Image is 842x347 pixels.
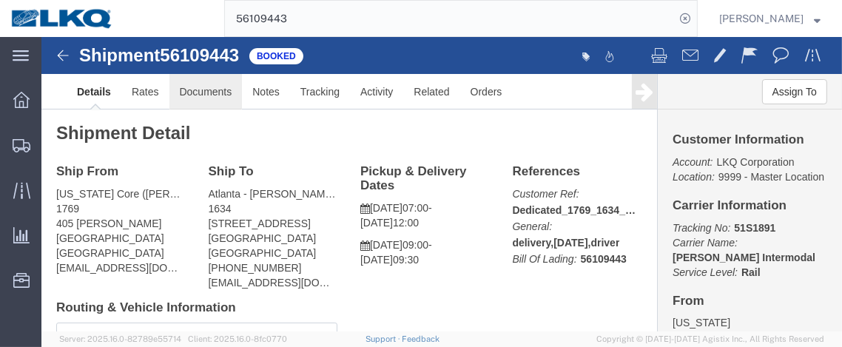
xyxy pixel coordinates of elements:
a: Feedback [402,334,439,343]
span: Copyright © [DATE]-[DATE] Agistix Inc., All Rights Reserved [596,333,824,346]
a: Support [366,334,403,343]
button: [PERSON_NAME] [718,10,821,27]
span: Client: 2025.16.0-8fc0770 [188,334,287,343]
img: logo [10,7,114,30]
span: Server: 2025.16.0-82789e55714 [59,334,181,343]
span: Krisann Metzger [719,10,804,27]
input: Search for shipment number, reference number [225,1,675,36]
iframe: FS Legacy Container [41,37,842,331]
